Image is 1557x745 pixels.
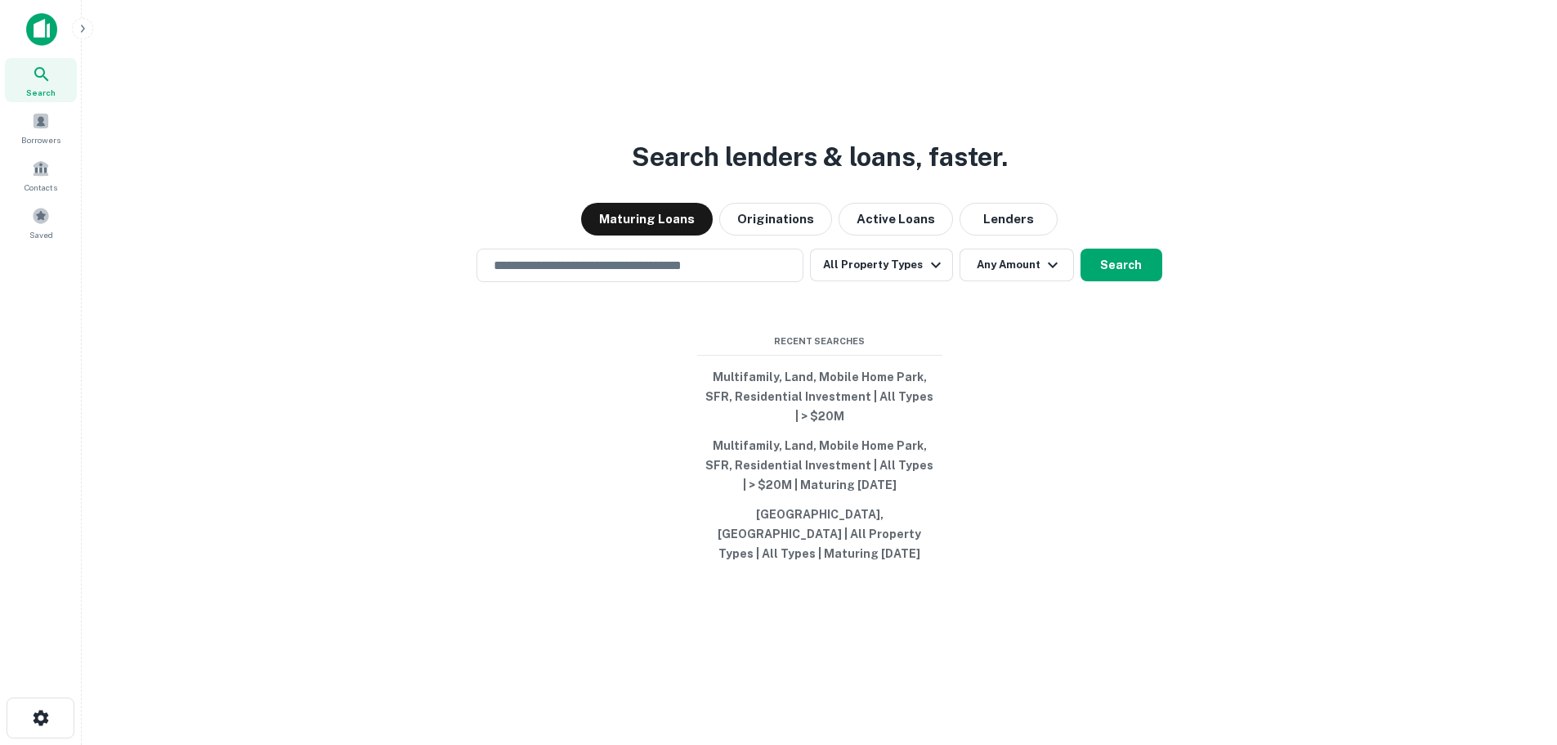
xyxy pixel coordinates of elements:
span: Search [26,86,56,99]
button: Any Amount [960,249,1074,281]
button: Lenders [960,203,1058,236]
iframe: Chat Widget [1475,614,1557,693]
span: Recent Searches [697,334,942,348]
a: Contacts [5,153,77,197]
button: Originations [719,203,832,236]
a: Saved [5,200,77,245]
img: capitalize-icon.png [26,13,57,46]
button: Active Loans [839,203,953,236]
button: Maturing Loans [581,203,713,236]
button: Multifamily, Land, Mobile Home Park, SFR, Residential Investment | All Types | > $20M [697,362,942,431]
h3: Search lenders & loans, faster. [632,137,1008,177]
span: Contacts [25,181,57,194]
button: Search [1081,249,1162,281]
a: Borrowers [5,105,77,150]
span: Borrowers [21,133,60,146]
button: [GEOGRAPHIC_DATA], [GEOGRAPHIC_DATA] | All Property Types | All Types | Maturing [DATE] [697,500,942,568]
button: All Property Types [810,249,952,281]
button: Multifamily, Land, Mobile Home Park, SFR, Residential Investment | All Types | > $20M | Maturing ... [697,431,942,500]
span: Saved [29,228,53,241]
a: Search [5,58,77,102]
